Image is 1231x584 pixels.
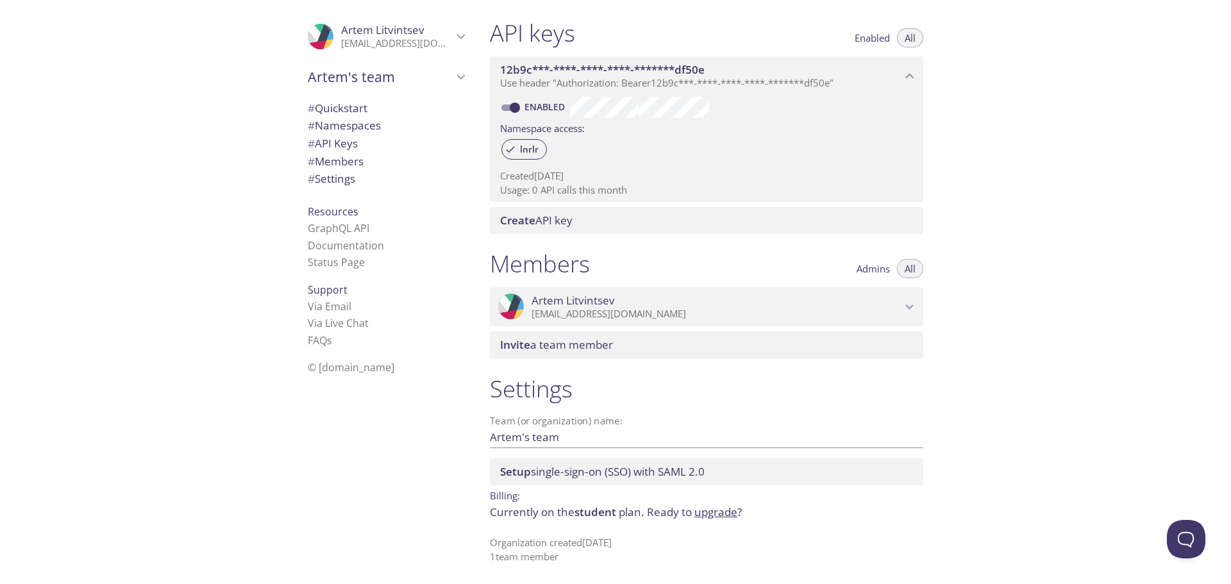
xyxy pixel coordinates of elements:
[490,331,923,358] div: Invite a team member
[297,117,474,135] div: Namespaces
[308,204,358,219] span: Resources
[897,259,923,278] button: All
[500,337,530,352] span: Invite
[308,136,358,151] span: API Keys
[490,374,923,403] h1: Settings
[490,485,923,504] p: Billing:
[490,19,575,47] h1: API keys
[501,139,547,160] div: lnrlr
[297,99,474,117] div: Quickstart
[847,28,898,47] button: Enabled
[308,255,365,269] a: Status Page
[297,15,474,58] div: Artem Litvintsev
[308,171,315,186] span: #
[490,536,923,563] p: Organization created [DATE] 1 team member
[308,316,369,330] a: Via Live Chat
[308,221,369,235] a: GraphQL API
[532,308,901,321] p: [EMAIL_ADDRESS][DOMAIN_NAME]
[500,213,573,228] span: API key
[500,337,613,352] span: a team member
[490,458,923,485] div: Setup SSO
[308,154,315,169] span: #
[532,294,615,308] span: Artem Litvintsev
[308,283,348,297] span: Support
[897,28,923,47] button: All
[341,22,424,37] span: Artem Litvintsev
[308,360,394,374] span: © [DOMAIN_NAME]
[308,118,315,133] span: #
[500,464,705,479] span: single-sign-on (SSO) with SAML 2.0
[308,333,332,347] a: FAQ
[500,464,531,479] span: Setup
[849,259,898,278] button: Admins
[574,505,616,519] span: student
[500,213,535,228] span: Create
[308,136,315,151] span: #
[490,287,923,327] div: Artem Litvintsev
[694,505,737,519] a: upgrade
[500,183,913,197] p: Usage: 0 API calls this month
[308,299,351,313] a: Via Email
[308,154,364,169] span: Members
[490,207,923,234] div: Create API Key
[490,249,590,278] h1: Members
[500,118,585,137] label: Namespace access:
[490,504,923,521] p: Currently on the plan.
[297,60,474,94] div: Artem's team
[512,144,546,155] span: lnrlr
[1167,520,1205,558] iframe: Help Scout Beacon - Open
[308,118,381,133] span: Namespaces
[297,170,474,188] div: Team Settings
[490,416,623,426] label: Team (or organization) name:
[308,171,355,186] span: Settings
[341,37,453,50] p: [EMAIL_ADDRESS][DOMAIN_NAME]
[308,101,367,115] span: Quickstart
[308,68,453,86] span: Artem's team
[327,333,332,347] span: s
[647,505,742,519] span: Ready to ?
[308,238,384,253] a: Documentation
[523,101,570,113] a: Enabled
[297,135,474,153] div: API Keys
[308,101,315,115] span: #
[500,169,913,183] p: Created [DATE]
[297,153,474,171] div: Members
